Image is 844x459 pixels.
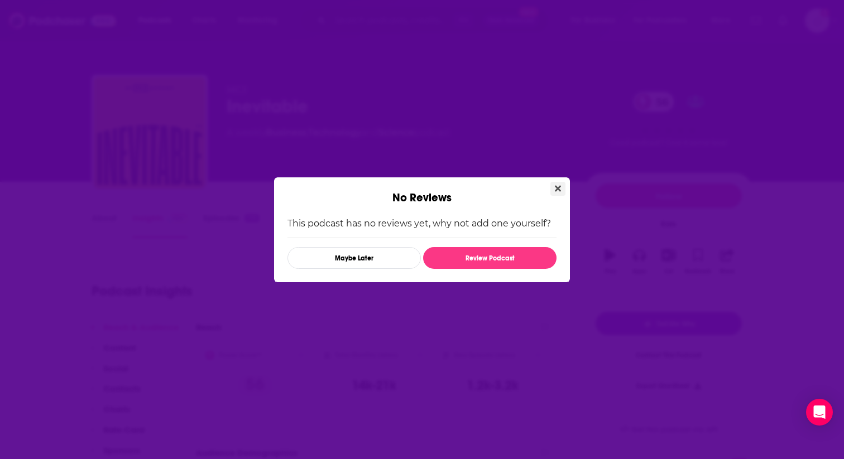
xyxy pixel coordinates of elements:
button: Review Podcast [423,247,557,269]
div: No Reviews [274,177,570,205]
p: This podcast has no reviews yet, why not add one yourself? [287,218,557,229]
div: Open Intercom Messenger [806,399,833,426]
button: Close [550,182,565,196]
button: Maybe Later [287,247,421,269]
